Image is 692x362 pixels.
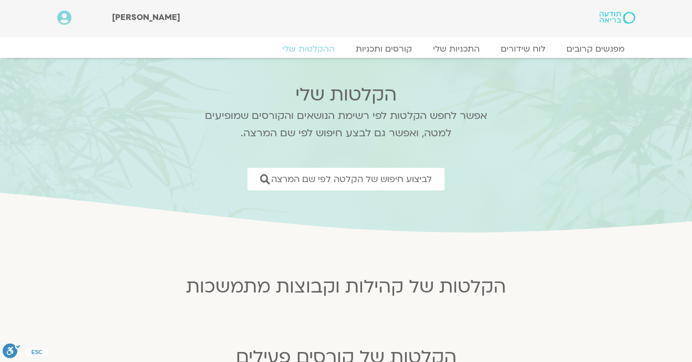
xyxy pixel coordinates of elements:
[556,44,635,54] a: מפגשים קרובים
[271,174,432,184] span: לביצוע חיפוש של הקלטה לפי שם המרצה
[112,12,180,23] span: [PERSON_NAME]
[89,276,604,297] h2: הקלטות של קהילות וקבוצות מתמשכות
[490,44,556,54] a: לוח שידורים
[247,168,445,190] a: לביצוע חיפוש של הקלטה לפי שם המרצה
[272,44,345,54] a: ההקלטות שלי
[191,84,501,105] h2: הקלטות שלי
[57,44,635,54] nav: Menu
[191,107,501,142] p: אפשר לחפש הקלטות לפי רשימת הנושאים והקורסים שמופיעים למטה, ואפשר גם לבצע חיפוש לפי שם המרצה.
[345,44,422,54] a: קורסים ותכניות
[422,44,490,54] a: התכניות שלי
